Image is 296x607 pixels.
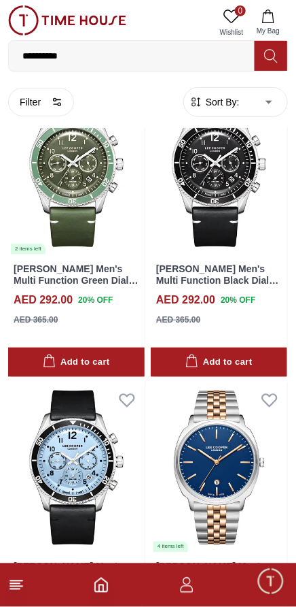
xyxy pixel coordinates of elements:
[43,355,109,370] div: Add to cart
[153,542,188,553] div: 4 items left
[156,561,278,595] a: [PERSON_NAME] Men's Analog Blue Dial Watch - LC08255.590
[151,382,287,554] img: Lee Cooper Men's Analog Blue Dial Watch - LC08255.590
[221,294,255,306] span: 20 % OFF
[235,5,246,16] span: 0
[248,5,288,40] button: My Bag
[14,314,58,326] div: AED 365.00
[11,244,45,255] div: 2 items left
[156,292,215,308] h4: AED 292.00
[8,348,145,377] button: Add to cart
[8,84,145,256] a: Lee Cooper Men's Multi Function Green Dial Watch - LC08260.3752 items left
[78,294,113,306] span: 20 % OFF
[14,263,138,297] a: [PERSON_NAME] Men's Multi Function Green Dial Watch - LC08260.375
[8,5,126,35] img: ...
[8,88,74,116] button: Filter
[151,382,287,554] a: Lee Cooper Men's Analog Blue Dial Watch - LC08255.5904 items left
[14,561,131,595] a: [PERSON_NAME] Men's Multi Function Blue Dial Watch - LC08260.301
[215,27,248,37] span: Wishlist
[93,577,109,593] a: Home
[203,95,240,109] span: Sort By:
[8,382,145,554] img: Lee Cooper Men's Multi Function Blue Dial Watch - LC08260.301
[185,355,252,370] div: Add to cart
[8,84,145,256] img: Lee Cooper Men's Multi Function Green Dial Watch - LC08260.375
[151,348,287,377] button: Add to cart
[156,263,278,297] a: [PERSON_NAME] Men's Multi Function Black Dial Watch - LC08260.351
[156,314,200,326] div: AED 365.00
[14,292,73,308] h4: AED 292.00
[215,5,248,40] a: 0Wishlist
[151,84,287,256] img: Lee Cooper Men's Multi Function Black Dial Watch - LC08260.351
[189,95,240,109] button: Sort By:
[256,567,286,597] div: Chat Widget
[251,26,285,36] span: My Bag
